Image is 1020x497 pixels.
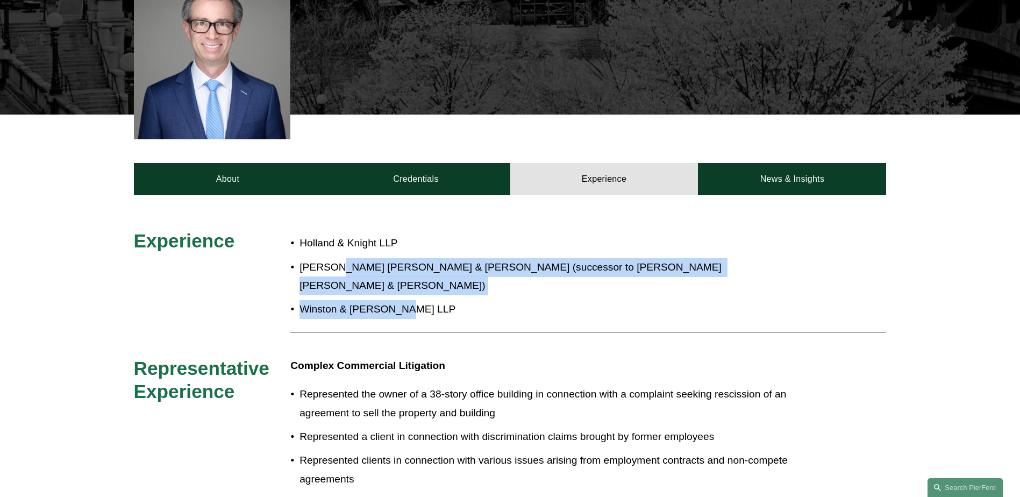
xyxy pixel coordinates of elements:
p: [PERSON_NAME] [PERSON_NAME] & [PERSON_NAME] (successor to [PERSON_NAME] [PERSON_NAME] & [PERSON_N... [299,258,792,295]
a: News & Insights [698,163,886,195]
a: Credentials [322,163,510,195]
a: Experience [510,163,698,195]
p: Winston & [PERSON_NAME] LLP [299,300,792,319]
p: Represented the owner of a 38-story office building in connection with a complaint seeking rescis... [299,385,792,422]
a: Search this site [928,478,1003,497]
p: Holland & Knight LLP [299,234,792,253]
p: Represented a client in connection with discrimination claims brought by former employees [299,428,792,446]
strong: Complex Commercial Litigation [290,360,445,371]
span: Experience [134,230,235,251]
span: Representative Experience [134,358,275,402]
a: About [134,163,322,195]
p: Represented clients in connection with various issues arising from employment contracts and non-c... [299,451,792,488]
